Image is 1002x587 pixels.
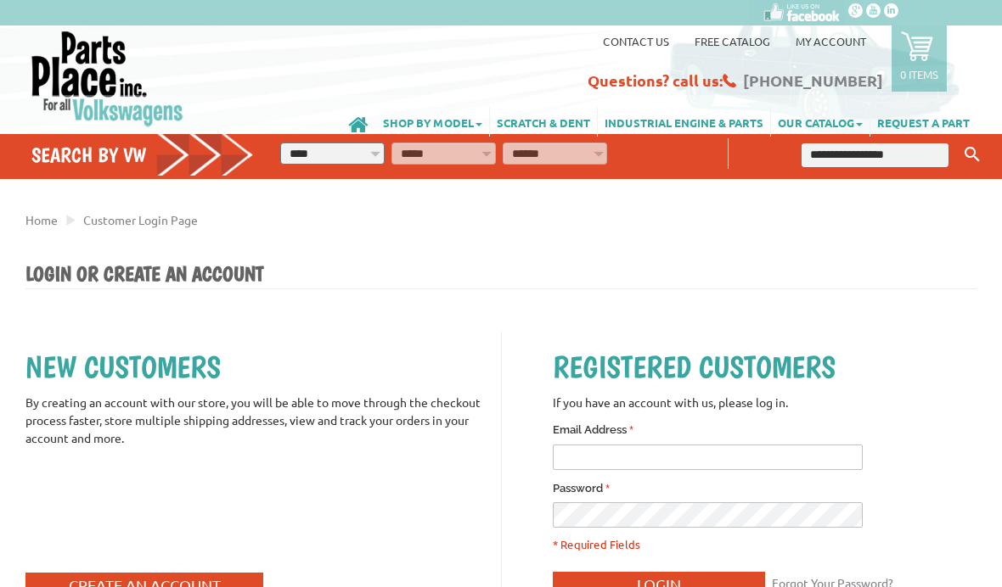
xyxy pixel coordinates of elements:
label: Password [553,480,610,497]
button: Keyword Search [960,141,985,169]
a: Customer Login Page [83,212,198,227]
h2: Registered Customers [553,349,977,385]
p: By creating an account with our store, you will be able to move through the checkout process fast... [25,394,501,447]
h2: New Customers [25,349,501,385]
p: 0 items [900,67,938,81]
a: REQUEST A PART [870,107,977,137]
img: Parts Place Inc! [30,30,185,127]
label: Email Address [553,422,633,439]
a: INDUSTRIAL ENGINE & PARTS [598,107,770,137]
a: My Account [796,34,866,48]
a: 0 items [892,25,947,92]
p: If you have an account with us, please log in. [553,394,977,411]
h1: Login or Create an Account [25,261,977,289]
a: Home [25,212,58,227]
a: SCRATCH & DENT [490,107,597,137]
a: OUR CATALOG [771,107,870,137]
a: Free Catalog [695,34,770,48]
a: Contact us [603,34,669,48]
h4: Search by VW [31,143,254,167]
p: * Required Fields [553,536,977,553]
a: SHOP BY MODEL [376,107,489,137]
